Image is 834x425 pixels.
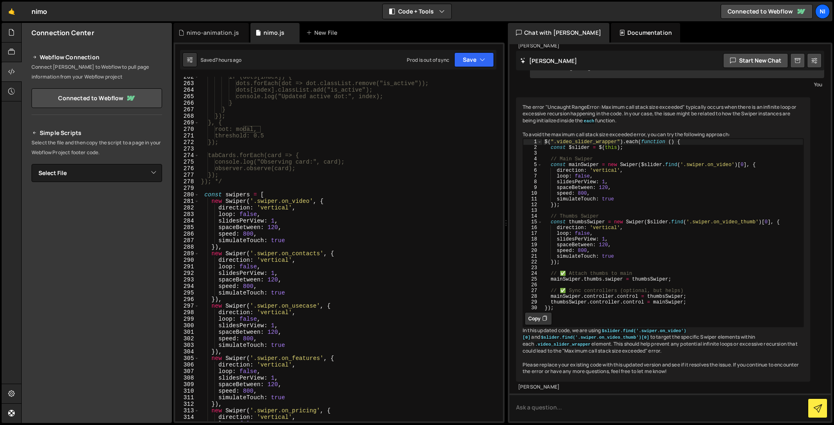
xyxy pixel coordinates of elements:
div: 28 [523,294,542,299]
a: ni [815,4,830,19]
div: 9 [523,185,542,191]
div: 298 [175,309,199,316]
div: 277 [175,172,199,178]
div: 17 [523,231,542,236]
div: 301 [175,329,199,335]
div: 285 [175,224,199,231]
div: 293 [175,277,199,283]
div: 278 [175,178,199,185]
h2: [PERSON_NAME] [520,57,577,65]
div: 309 [175,381,199,388]
div: 302 [175,335,199,342]
div: 27 [523,288,542,294]
div: 295 [175,290,199,296]
div: [PERSON_NAME] [518,43,808,49]
div: 11 [523,196,542,202]
div: 20 [523,248,542,254]
div: 25 [523,277,542,282]
div: 13 [523,208,542,214]
div: 311 [175,394,199,401]
div: 276 [175,165,199,172]
div: 18 [523,236,542,242]
div: 26 [523,282,542,288]
div: 15 [523,219,542,225]
div: 305 [175,355,199,362]
div: 288 [175,244,199,250]
button: Copy [525,312,552,325]
div: 303 [175,342,199,349]
h2: Connection Center [32,28,94,37]
iframe: YouTube video player [32,274,163,348]
div: 306 [175,362,199,368]
a: Connected to Webflow [721,4,813,19]
div: Prod is out of sync [407,56,449,63]
button: Start new chat [723,53,788,68]
div: nimo-animation.js [187,29,239,37]
p: Select the file and then copy the script to a page in your Webflow Project footer code. [32,138,162,157]
div: 29 [523,299,542,305]
div: New File [306,29,340,37]
div: 300 [175,322,199,329]
div: 289 [175,250,199,257]
div: 268 [175,113,199,119]
div: 265 [175,93,199,100]
div: You [532,80,822,89]
div: 1 [523,139,542,145]
div: 3 [523,151,542,156]
a: Connected to Webflow [32,88,162,108]
iframe: YouTube video player [32,196,163,269]
div: 270 [175,126,199,133]
div: 6 [523,168,542,173]
div: The error "Uncaught RangeError: Maximum call stack size exceeded" typically occurs when there is ... [516,97,810,382]
div: 7 [523,173,542,179]
div: 19 [523,242,542,248]
h2: Simple Scripts [32,128,162,138]
div: 310 [175,388,199,394]
div: [PERSON_NAME] [518,384,808,391]
div: 273 [175,146,199,152]
div: Saved [201,56,242,63]
div: 16 [523,225,542,231]
div: 263 [175,80,199,87]
div: 308 [175,375,199,381]
div: 290 [175,257,199,263]
div: 269 [175,119,199,126]
div: 280 [175,191,199,198]
div: 23 [523,265,542,271]
div: 307 [175,368,199,375]
div: 14 [523,214,542,219]
div: 304 [175,349,199,355]
div: 294 [175,283,199,290]
div: 7 hours ago [215,56,242,63]
h2: Webflow Connection [32,52,162,62]
div: 266 [175,100,199,106]
div: 297 [175,303,199,309]
div: 274 [175,152,199,159]
div: Documentation [611,23,680,43]
button: Save [454,52,494,67]
div: 299 [175,316,199,322]
div: 267 [175,106,199,113]
div: 275 [175,159,199,165]
div: 314 [175,414,199,421]
div: 291 [175,263,199,270]
div: 281 [175,198,199,205]
a: 🤙 [2,2,22,21]
div: 30 [523,305,542,311]
div: 262 [175,74,199,80]
p: Connect [PERSON_NAME] to Webflow to pull page information from your Webflow project [32,62,162,82]
div: 8 [523,179,542,185]
div: 279 [175,185,199,191]
div: 22 [523,259,542,265]
div: 283 [175,211,199,218]
div: Chat with [PERSON_NAME] [508,23,609,43]
code: each [583,118,595,124]
div: nimo [32,7,47,16]
code: $slider.find('.swiper.on_video')[0] [523,328,686,341]
div: 296 [175,296,199,303]
div: 282 [175,205,199,211]
code: $slider.find('.swiper.on_video_thumb')[0] [540,335,650,340]
div: 4 [523,156,542,162]
div: 312 [175,401,199,407]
